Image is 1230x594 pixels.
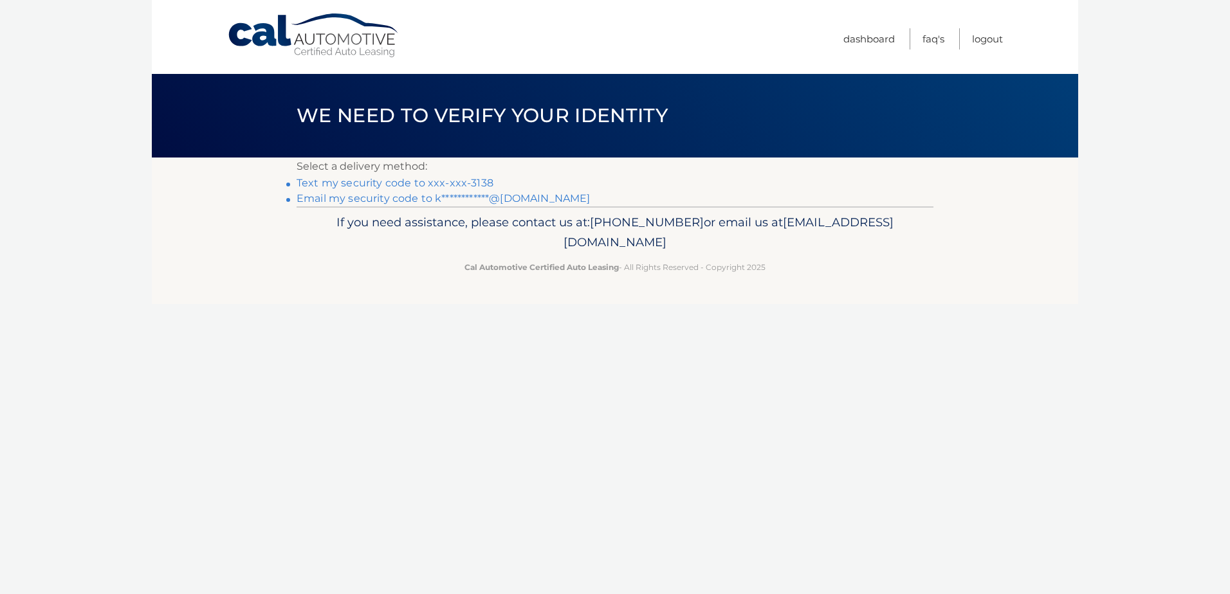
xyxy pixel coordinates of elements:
span: We need to verify your identity [297,104,668,127]
strong: Cal Automotive Certified Auto Leasing [464,262,619,272]
a: Logout [972,28,1003,50]
a: Cal Automotive [227,13,401,59]
span: [PHONE_NUMBER] [590,215,704,230]
p: If you need assistance, please contact us at: or email us at [305,212,925,253]
a: Dashboard [843,28,895,50]
a: Text my security code to xxx-xxx-3138 [297,177,493,189]
a: FAQ's [922,28,944,50]
p: Select a delivery method: [297,157,933,175]
p: - All Rights Reserved - Copyright 2025 [305,260,925,274]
